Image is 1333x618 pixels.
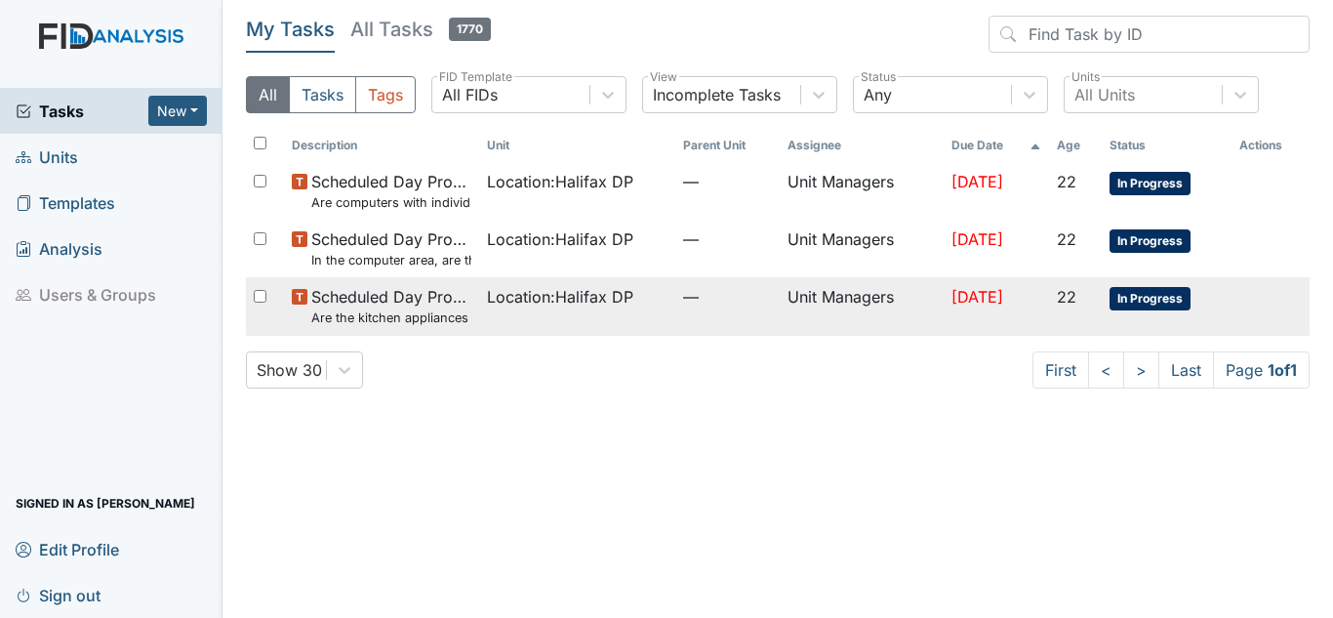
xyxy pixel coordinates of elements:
[311,227,472,269] span: Scheduled Day Program Inspection In the computer area, are there computer passwords visible?
[311,285,472,327] span: Scheduled Day Program Inspection Are the kitchen appliances clean and in good repair?
[1102,129,1232,162] th: Toggle SortBy
[1032,351,1089,389] a: First
[1268,360,1297,380] strong: 1 of 1
[683,227,772,251] span: —
[1074,83,1135,106] div: All Units
[1110,172,1191,195] span: In Progress
[864,83,892,106] div: Any
[1123,351,1159,389] a: >
[16,488,195,518] span: Signed in as [PERSON_NAME]
[1088,351,1124,389] a: <
[289,76,356,113] button: Tasks
[1158,351,1214,389] a: Last
[350,16,491,43] h5: All Tasks
[311,309,472,327] small: Are the kitchen appliances clean and in good repair?
[683,170,772,193] span: —
[1057,229,1076,249] span: 22
[246,16,335,43] h5: My Tasks
[487,285,633,309] span: Location : Halifax DP
[1057,172,1076,191] span: 22
[1110,229,1191,253] span: In Progress
[1213,351,1310,389] span: Page
[16,187,115,218] span: Templates
[1049,129,1102,162] th: Toggle SortBy
[16,100,148,123] a: Tasks
[16,233,102,264] span: Analysis
[989,16,1310,53] input: Find Task by ID
[246,76,290,113] button: All
[284,129,480,162] th: Toggle SortBy
[780,277,943,335] td: Unit Managers
[780,129,943,162] th: Assignee
[16,142,78,172] span: Units
[675,129,780,162] th: Toggle SortBy
[487,227,633,251] span: Location : Halifax DP
[780,162,943,220] td: Unit Managers
[951,229,1003,249] span: [DATE]
[148,96,207,126] button: New
[355,76,416,113] button: Tags
[16,534,119,564] span: Edit Profile
[951,287,1003,307] span: [DATE]
[254,137,266,149] input: Toggle All Rows Selected
[311,170,472,212] span: Scheduled Day Program Inspection Are computers with individual's information in an area that is l...
[487,170,633,193] span: Location : Halifax DP
[1232,129,1310,162] th: Actions
[16,580,101,610] span: Sign out
[257,358,322,382] div: Show 30
[442,83,498,106] div: All FIDs
[246,76,416,113] div: Type filter
[449,18,491,41] span: 1770
[311,251,472,269] small: In the computer area, are there computer passwords visible?
[1032,351,1310,389] nav: task-pagination
[683,285,772,309] span: —
[1057,287,1076,307] span: 22
[951,172,1003,191] span: [DATE]
[780,220,943,277] td: Unit Managers
[944,129,1049,162] th: Toggle SortBy
[479,129,675,162] th: Toggle SortBy
[311,193,472,212] small: Are computers with individual's information in an area that is locked when management is not pres...
[1110,287,1191,310] span: In Progress
[653,83,781,106] div: Incomplete Tasks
